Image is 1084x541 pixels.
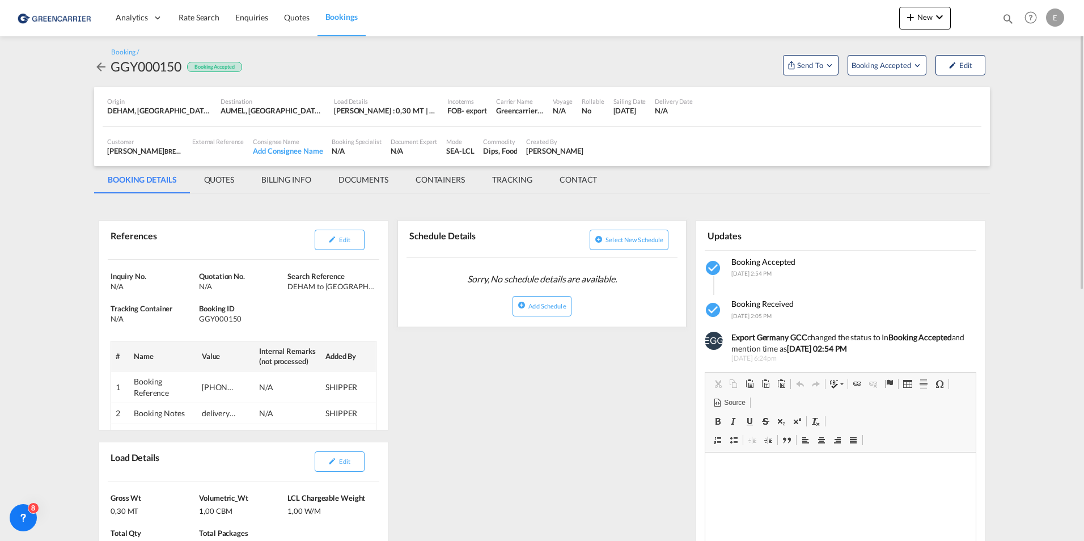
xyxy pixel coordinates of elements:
span: Quotes [284,12,309,22]
a: Paste (Ctrl+V) [742,377,757,391]
a: Centre [814,433,829,447]
md-tab-item: TRACKING [479,166,546,193]
div: Schedule Details [406,225,540,253]
div: N/A [553,105,573,116]
td: 1 [111,371,130,403]
a: Remove Format [808,414,824,429]
span: Volumetric_Wt [199,493,248,502]
a: Bold (Ctrl+B) [710,414,726,429]
md-icon: icon-arrow-left [94,60,108,74]
a: Undo (Ctrl+Z) [792,377,808,391]
a: Link (Ctrl+K) [849,377,865,391]
div: Created By [526,137,583,146]
a: Increase Indent [760,433,776,447]
span: Booking Accepted [852,60,912,71]
span: [DATE] 6:24pm [731,354,968,364]
th: Name [129,341,197,371]
span: Bookings [325,12,358,22]
button: icon-pencilEdit [935,55,985,75]
td: 3 [111,424,130,456]
a: Unlink [865,377,881,391]
div: [PERSON_NAME] [107,146,183,156]
span: BRELOG GMBH [164,146,208,155]
div: Load Details [108,447,164,476]
div: N/A [199,281,285,291]
div: 18 Oct 2025 [613,105,646,116]
a: Spell Check As You Type [827,377,846,391]
md-icon: icon-pencil [948,61,956,69]
md-icon: icon-pencil [328,457,336,465]
div: Greencarrier Consolidators [496,105,544,116]
button: icon-pencilEdit [315,451,365,472]
span: Booking Accepted [731,257,795,267]
div: Help [1021,8,1046,28]
div: N/A [111,314,196,324]
span: Select new schedule [605,236,663,243]
span: Gross Wt [111,493,141,502]
span: Total Qty [111,529,141,538]
div: Consignee Name [253,137,323,146]
div: Mode [446,137,474,146]
div: delivery from 15.10.25 on [202,408,236,419]
a: Insert/Remove Bulleted List [726,433,742,447]
div: changed the status to In and mention time as [731,332,968,354]
div: No [582,105,604,116]
td: SHIPPER [321,403,376,424]
div: Destination [221,97,325,105]
div: - export [461,105,487,116]
span: Quotation No. [199,272,245,281]
span: Edit [339,236,350,243]
md-tab-item: QUOTES [190,166,248,193]
div: GGY000150 [199,314,285,324]
div: GGY000150 [111,57,181,75]
span: Rate Search [179,12,219,22]
div: 0,30 MT [111,503,196,516]
a: Insert/Remove Numbered List [710,433,726,447]
a: Paste as plain text (Ctrl+Shift+V) [757,377,773,391]
span: Enquiries [235,12,268,22]
div: N/A [259,382,293,393]
span: Edit [339,458,350,465]
div: Load Details [334,97,438,105]
a: Align Right [829,433,845,447]
div: E [1046,9,1064,27]
md-icon: icon-checkbox-marked-circle [705,259,723,277]
span: New [904,12,946,22]
div: N/A [391,146,438,156]
div: External Reference [192,137,244,146]
div: References [108,225,241,255]
span: Booking Received [731,299,794,308]
img: 1378a7308afe11ef83610d9e779c6b34.png [17,5,94,31]
div: 1,00 CBM [199,503,285,516]
div: N/A [655,105,693,116]
a: Underline (Ctrl+U) [742,414,757,429]
a: Table [900,377,916,391]
th: Added By [321,341,376,371]
div: Voyage [553,97,573,105]
div: Origin [107,97,211,105]
a: Paste from Word [773,377,789,391]
md-icon: icon-pencil [328,235,336,243]
div: 18-25-10-070 [202,382,236,393]
a: Insert Horizontal Line [916,377,931,391]
span: [DATE] 2:05 PM [731,312,772,319]
div: [PERSON_NAME] : 0,30 MT | Volumetric Wt : 1,00 CBM | Chargeable Wt : 1,00 W/M [334,105,438,116]
th: Internal Remarks (not processed) [255,341,321,371]
div: N/A [332,146,381,156]
md-tab-item: BILLING INFO [248,166,325,193]
a: Align Left [798,433,814,447]
div: Booking / [111,48,139,57]
div: Commodity [483,137,517,146]
div: Rollable [582,97,604,105]
div: DEHAM, Hamburg, Germany, Western Europe, Europe [107,105,211,116]
span: Sorry, No schedule details are available. [463,268,621,290]
td: Booking Notes [129,403,197,424]
div: SEA-LCL [446,146,474,156]
md-icon: icon-plus 400-fg [904,10,917,24]
span: Help [1021,8,1040,27]
span: Inquiry No. [111,272,146,281]
div: Sailing Date [613,97,646,105]
td: Booking Reference [129,371,197,403]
